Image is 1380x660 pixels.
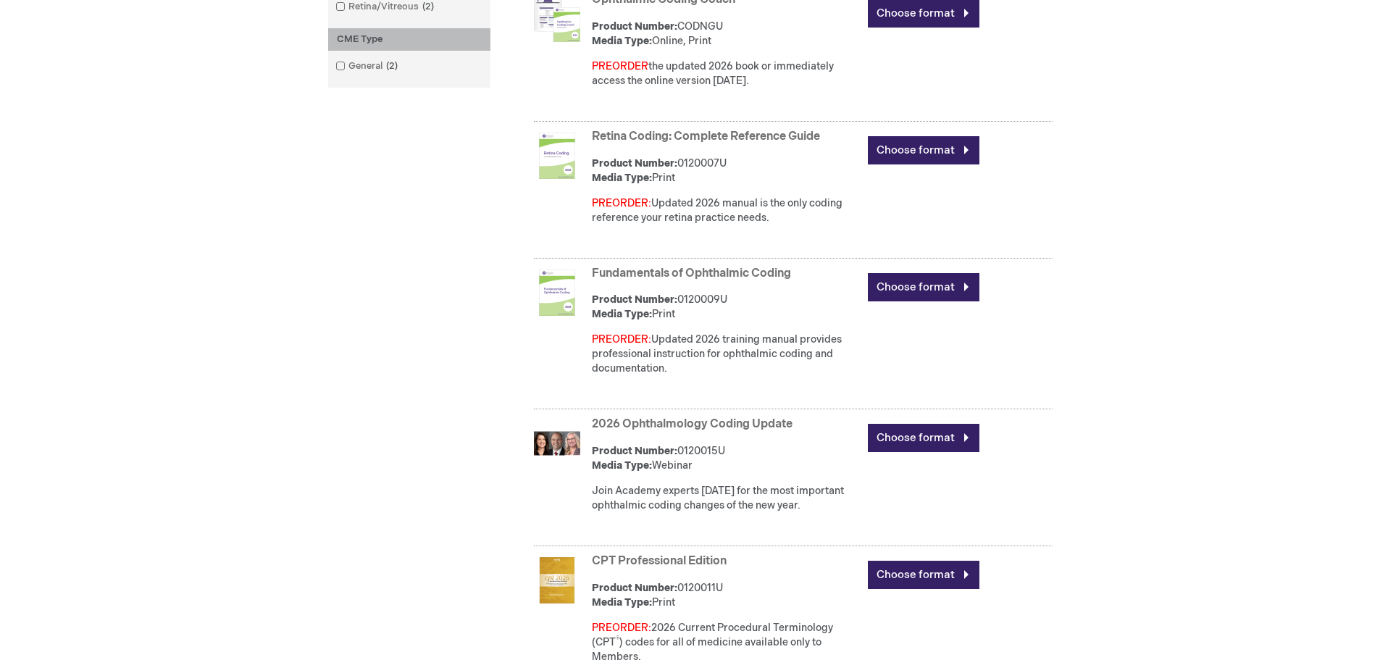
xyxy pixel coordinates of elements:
[592,459,652,472] strong: Media Type:
[534,270,580,316] img: Fundamentals of Ophthalmic Coding
[868,424,979,452] a: Choose format
[592,622,651,634] font: PREORDER:
[592,417,793,431] a: 2026 Ophthalmology Coding Update
[592,554,727,568] a: CPT Professional Edition
[419,1,438,12] span: 2
[592,444,861,473] div: 0120015U Webinar
[328,28,490,51] div: CME Type
[592,333,861,376] p: Updated 2026 training manual provides professional instruction for ophthalmic coding and document...
[592,157,677,170] strong: Product Number:
[534,557,580,603] img: CPT Professional Edition
[592,293,677,306] strong: Product Number:
[592,581,861,610] div: 0120011U Print
[592,20,677,33] strong: Product Number:
[868,136,979,164] a: Choose format
[592,60,648,72] font: PREORDER
[592,156,861,185] div: 0120007U Print
[616,635,619,644] sup: ®
[592,308,652,320] strong: Media Type:
[592,35,652,47] strong: Media Type:
[592,59,861,88] div: the updated 2026 book or immediately access the online version [DATE].
[868,273,979,301] a: Choose format
[592,293,861,322] div: 0120009U Print
[534,133,580,179] img: Retina Coding: Complete Reference Guide
[534,420,580,467] img: 2026 Ophthalmology Coding Update
[868,561,979,589] a: Choose format
[592,333,651,346] font: PREORDER:
[592,130,820,143] a: Retina Coding: Complete Reference Guide
[592,172,652,184] strong: Media Type:
[592,20,861,49] div: CODNGU Online, Print
[332,59,403,73] a: General2
[592,582,677,594] strong: Product Number:
[592,196,861,225] p: Updated 2026 manual is the only coding reference your retina practice needs.
[592,445,677,457] strong: Product Number:
[592,197,651,209] font: PREORDER:
[592,484,861,513] div: Join Academy experts [DATE] for the most important ophthalmic coding changes of the new year.
[592,596,652,609] strong: Media Type:
[382,60,401,72] span: 2
[592,267,791,280] a: Fundamentals of Ophthalmic Coding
